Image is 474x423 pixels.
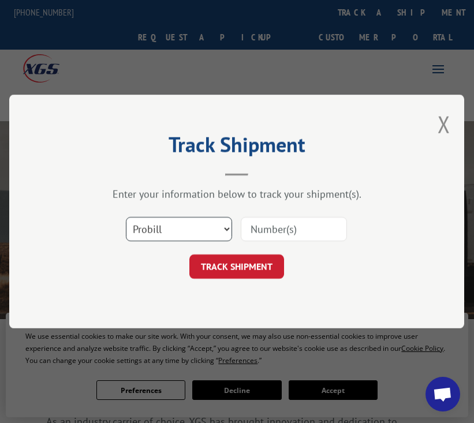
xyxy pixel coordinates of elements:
h2: Track Shipment [67,137,406,159]
button: TRACK SHIPMENT [190,254,285,279]
div: Open chat [426,377,460,411]
input: Number(s) [241,217,348,241]
button: Close modal [438,109,450,140]
div: Enter your information below to track your shipment(s). [67,188,406,201]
